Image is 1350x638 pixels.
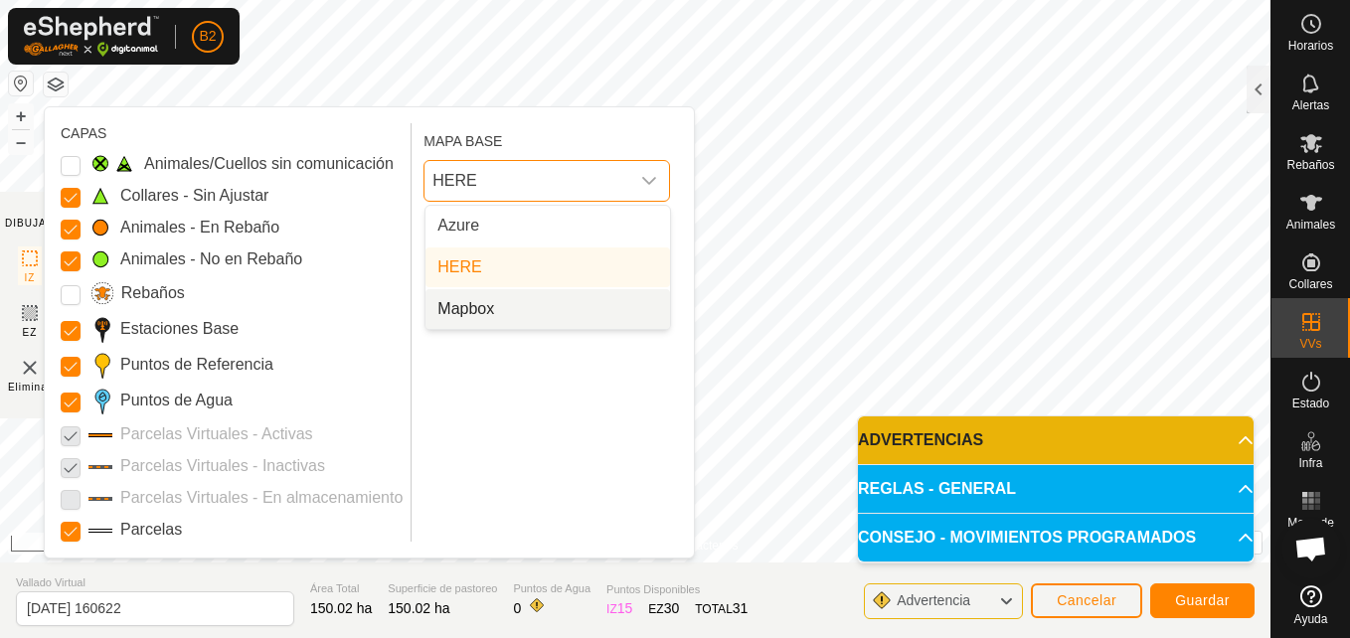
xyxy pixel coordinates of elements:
[120,353,273,377] label: Puntos de Referencia
[120,454,325,478] label: Parcelas Virtuales - Inactivas
[1288,278,1332,290] span: Collares
[120,389,233,412] label: Puntos de Agua
[858,514,1254,561] p-accordion-header: CONSEJO - MOVIMIENTOS PROGRAMADOS
[1276,517,1345,541] span: Mapa de Calor
[1299,338,1321,350] span: VVs
[5,216,55,231] div: DIBUJAR
[9,130,33,154] button: –
[425,289,670,329] li: Mapbox
[18,356,42,380] img: VV
[437,297,494,321] span: Mapbox
[25,270,36,285] span: IZ
[1294,613,1328,625] span: Ayuda
[1150,583,1255,618] button: Guardar
[44,73,68,96] button: Capas del Mapa
[120,216,279,239] label: Animales - En Rebaño
[423,123,670,152] div: MAPA BASE
[858,465,1254,513] p-accordion-header: REGLAS - GENERAL
[425,206,670,329] ul: Option List
[513,580,591,597] span: Puntos de Agua
[8,380,52,395] span: Eliminar
[733,600,749,616] span: 31
[16,574,294,591] span: Vallado Virtual
[1286,219,1335,231] span: Animales
[1298,457,1322,469] span: Infra
[437,214,479,238] span: Azure
[310,600,372,616] span: 150.02 ha
[120,486,403,510] label: Parcelas Virtuales - En almacenamiento
[425,247,670,287] li: HERE
[1288,40,1333,52] span: Horarios
[1281,519,1341,578] a: Chat abierto
[606,581,748,598] span: Puntos Disponibles
[9,104,33,128] button: +
[606,598,632,619] div: IZ
[513,600,521,616] span: 0
[121,281,185,305] label: Rebaños
[858,477,1016,501] span: REGLAS - GENERAL
[671,537,738,555] a: Contáctenos
[437,255,481,279] span: HERE
[695,598,748,619] div: TOTAL
[648,598,679,619] div: EZ
[120,518,182,542] label: Parcelas
[23,325,38,340] span: EZ
[61,123,403,144] div: CAPAS
[629,161,669,201] div: dropdown trigger
[120,184,268,208] label: Collares - Sin Ajustar
[1175,592,1230,608] span: Guardar
[24,16,159,57] img: Logo Gallagher
[1271,577,1350,633] a: Ayuda
[144,152,394,176] label: Animales/Cuellos sin comunicación
[310,580,372,597] span: Área Total
[424,161,629,201] span: HERE
[858,526,1196,550] span: CONSEJO - MOVIMIENTOS PROGRAMADOS
[1292,398,1329,409] span: Estado
[199,26,216,47] span: B2
[897,592,970,608] span: Advertencia
[388,600,449,616] span: 150.02 ha
[425,206,670,245] li: Azure
[120,422,313,446] label: Parcelas Virtuales - Activas
[9,72,33,95] button: Restablecer Mapa
[617,600,633,616] span: 15
[1057,592,1116,608] span: Cancelar
[120,247,302,271] label: Animales - No en Rebaño
[1292,99,1329,111] span: Alertas
[1286,159,1334,171] span: Rebaños
[664,600,680,616] span: 30
[1031,583,1142,618] button: Cancelar
[858,416,1254,464] p-accordion-header: ADVERTENCIAS
[388,580,497,597] span: Superficie de pastoreo
[120,317,239,341] label: Estaciones Base
[858,428,983,452] span: ADVERTENCIAS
